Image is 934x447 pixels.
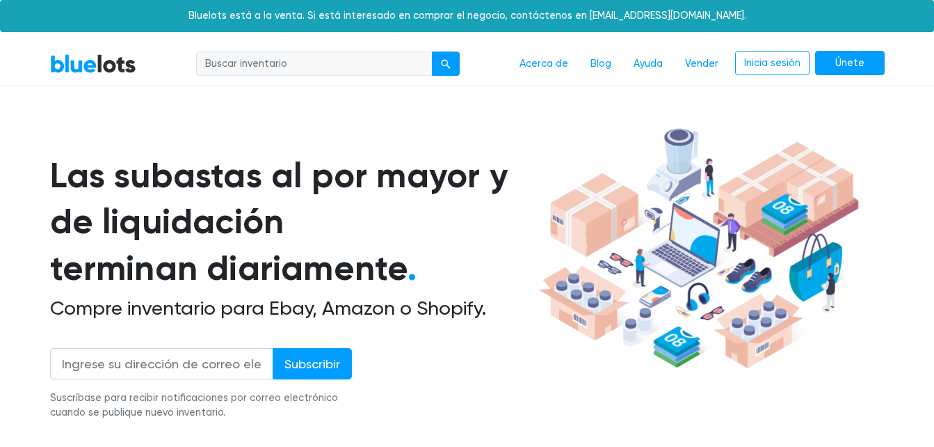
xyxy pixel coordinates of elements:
img: hero-ee84e7d0318cb26816c560f6b4441b76977f77a177738b4e94f68c95b2b83dbb.png [534,122,864,375]
div: Suscríbase para recibir notificaciones por correo electrónico cuando se publique nuevo inventario. [50,391,352,421]
a: Vender [674,51,730,77]
a: Lotes azules [50,54,136,74]
a: Únete [815,51,885,76]
input: Ingrese su dirección de correo electrónico [50,348,273,379]
input: Subscribir [273,348,352,379]
font: Las subastas al por mayor y de liquidación terminan diariamente [50,155,508,289]
a: Acerca de [508,51,579,77]
h2: Compre inventario para Ebay, Amazon o Shopify. [50,297,534,320]
input: Buscar inventario [196,52,433,77]
a: Inicia sesión [735,51,810,76]
a: Blog [579,51,622,77]
a: Ayuda [622,51,674,77]
span: . [408,247,417,289]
